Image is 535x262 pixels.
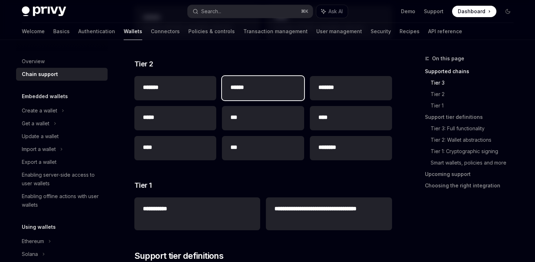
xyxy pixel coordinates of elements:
div: Update a wallet [22,132,59,141]
a: Authentication [78,23,115,40]
div: Overview [22,57,45,66]
div: Create a wallet [22,106,57,115]
div: Enabling offline actions with user wallets [22,192,103,209]
a: Enabling server-side access to user wallets [16,168,108,190]
a: Choosing the right integration [425,180,519,191]
span: ⌘ K [301,9,308,14]
a: Tier 3: Full functionality [431,123,519,134]
a: API reference [428,23,462,40]
div: Chain support [22,70,58,79]
h5: Embedded wallets [22,92,68,101]
img: dark logo [22,6,66,16]
div: Export a wallet [22,158,56,166]
span: Support tier definitions [134,250,224,262]
a: Policies & controls [188,23,235,40]
a: Security [371,23,391,40]
a: Enabling offline actions with user wallets [16,190,108,211]
div: Solana [22,250,38,258]
button: Toggle dark mode [502,6,514,17]
a: Demo [401,8,415,15]
h5: Using wallets [22,223,56,231]
button: Ask AI [316,5,348,18]
a: Overview [16,55,108,68]
a: Tier 1: Cryptographic signing [431,146,519,157]
span: Ask AI [328,8,343,15]
a: Welcome [22,23,45,40]
a: Transaction management [243,23,308,40]
a: Recipes [400,23,420,40]
div: Enabling server-side access to user wallets [22,171,103,188]
a: Connectors [151,23,180,40]
a: Upcoming support [425,168,519,180]
a: Support [424,8,444,15]
a: User management [316,23,362,40]
a: Tier 2: Wallet abstractions [431,134,519,146]
a: Wallets [124,23,142,40]
button: Search...⌘K [188,5,313,18]
a: Chain support [16,68,108,81]
a: Support tier definitions [425,111,519,123]
div: Get a wallet [22,119,49,128]
a: Tier 3 [431,77,519,89]
a: Export a wallet [16,156,108,168]
a: Smart wallets, policies and more [431,157,519,168]
span: On this page [432,54,464,63]
span: Tier 1 [134,180,152,190]
div: Import a wallet [22,145,56,153]
a: Tier 1 [431,100,519,111]
div: Ethereum [22,237,44,246]
div: Search... [201,7,221,16]
a: Supported chains [425,66,519,77]
a: Update a wallet [16,130,108,143]
a: Basics [53,23,70,40]
span: Dashboard [458,8,485,15]
a: Tier 2 [431,89,519,100]
a: Dashboard [452,6,496,17]
span: Tier 2 [134,59,153,69]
